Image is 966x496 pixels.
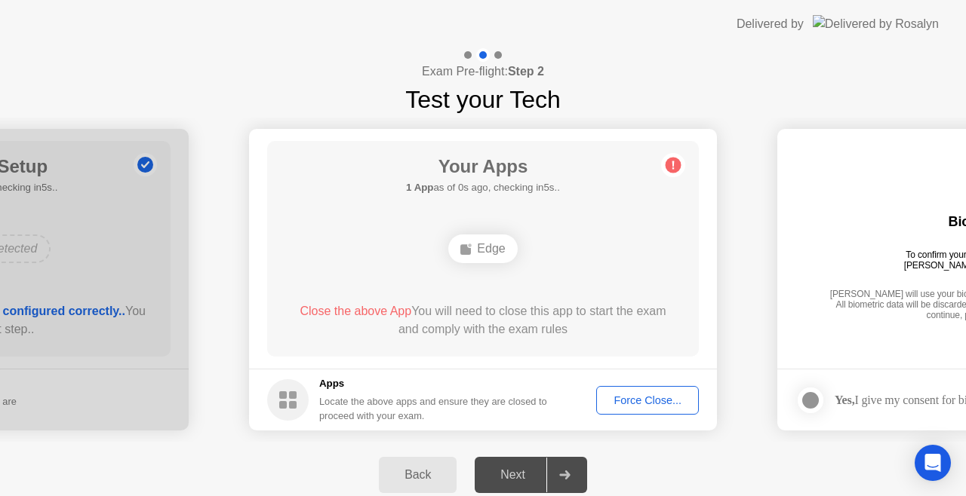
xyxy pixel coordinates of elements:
[475,457,587,493] button: Next
[737,15,804,33] div: Delivered by
[300,305,411,317] span: Close the above App
[406,182,433,193] b: 1 App
[383,468,452,482] div: Back
[479,468,546,482] div: Next
[319,394,548,423] div: Locate the above apps and ensure they are closed to proceed with your exam.
[422,63,544,81] h4: Exam Pre-flight:
[813,15,939,32] img: Delivered by Rosalyn
[508,65,544,78] b: Step 2
[448,234,517,263] div: Edge
[835,393,854,406] strong: Yes,
[596,386,699,415] button: Force Close...
[406,153,560,180] h1: Your Apps
[406,180,560,195] h5: as of 0s ago, checking in5s..
[379,457,457,493] button: Back
[601,394,694,406] div: Force Close...
[289,302,678,338] div: You will need to close this app to start the exam and comply with the exam rules
[319,376,548,391] h5: Apps
[405,81,561,118] h1: Test your Tech
[915,445,951,481] div: Open Intercom Messenger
